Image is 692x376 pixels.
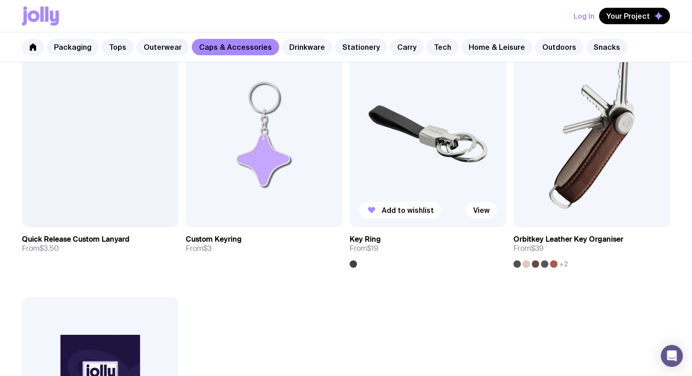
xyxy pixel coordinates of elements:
a: Caps & Accessories [192,39,279,55]
a: Key RingFrom$19 [350,228,506,268]
span: From [186,244,211,253]
div: Open Intercom Messenger [661,345,683,367]
a: Snacks [586,39,627,55]
a: Home & Leisure [461,39,532,55]
a: Orbitkey Leather Key OrganiserFrom$39+2 [514,228,670,268]
a: Carry [390,39,424,55]
button: Log In [573,8,595,24]
span: +2 [559,260,568,268]
h3: Quick Release Custom Lanyard [22,235,130,244]
h3: Key Ring [350,235,381,244]
a: View [466,202,497,218]
a: Outdoors [535,39,584,55]
h3: Custom Keyring [186,235,242,244]
span: From [22,244,59,253]
a: Outerwear [136,39,189,55]
a: Custom KeyringFrom$3 [186,228,342,260]
span: $3.50 [39,244,59,253]
span: $39 [531,244,544,253]
a: Tops [102,39,134,55]
a: Drinkware [282,39,332,55]
span: $19 [367,244,378,253]
a: Stationery [335,39,387,55]
a: Packaging [47,39,99,55]
button: Add to wishlist [359,202,441,218]
span: $3 [203,244,211,253]
span: From [514,244,544,253]
h3: Orbitkey Leather Key Organiser [514,235,623,244]
span: Add to wishlist [382,206,434,215]
span: From [350,244,378,253]
button: Your Project [599,8,670,24]
a: Quick Release Custom LanyardFrom$3.50 [22,228,178,260]
a: Tech [427,39,459,55]
span: Your Project [606,11,650,21]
